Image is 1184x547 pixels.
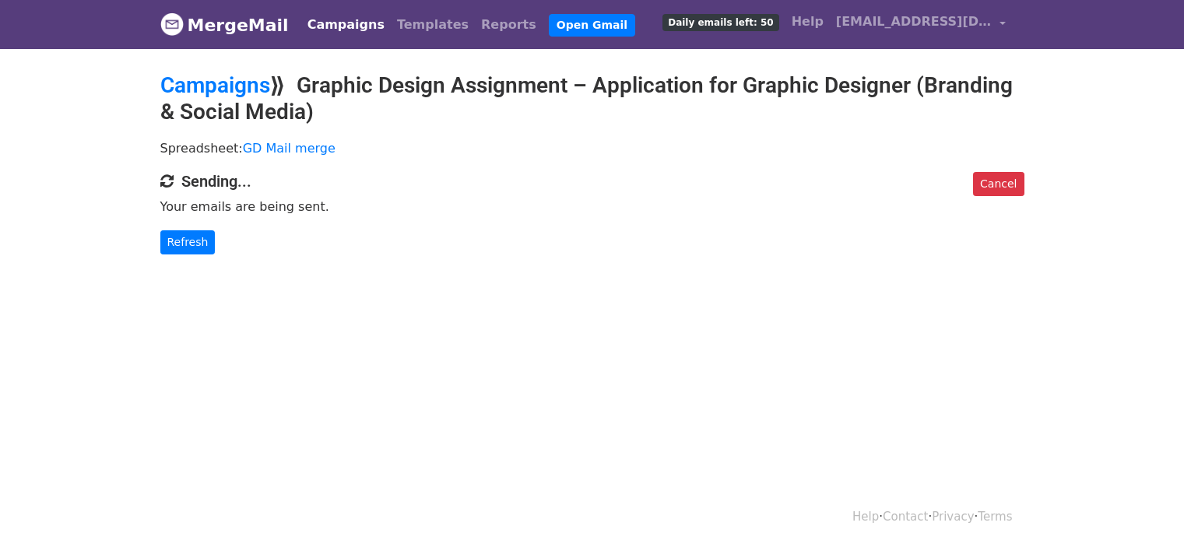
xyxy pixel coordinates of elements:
[160,230,216,254] a: Refresh
[656,6,785,37] a: Daily emails left: 50
[836,12,992,31] span: [EMAIL_ADDRESS][DOMAIN_NAME]
[662,14,778,31] span: Daily emails left: 50
[978,510,1012,524] a: Terms
[475,9,543,40] a: Reports
[391,9,475,40] a: Templates
[160,72,1024,124] h2: ⟫ Graphic Design Assignment – Application for Graphic Designer (Branding & Social Media)
[830,6,1012,43] a: [EMAIL_ADDRESS][DOMAIN_NAME]
[160,140,1024,156] p: Spreadsheet:
[301,9,391,40] a: Campaigns
[549,14,635,37] a: Open Gmail
[973,172,1024,196] a: Cancel
[932,510,974,524] a: Privacy
[160,172,1024,191] h4: Sending...
[785,6,830,37] a: Help
[160,72,270,98] a: Campaigns
[883,510,928,524] a: Contact
[243,141,336,156] a: GD Mail merge
[852,510,879,524] a: Help
[160,9,289,41] a: MergeMail
[160,198,1024,215] p: Your emails are being sent.
[160,12,184,36] img: MergeMail logo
